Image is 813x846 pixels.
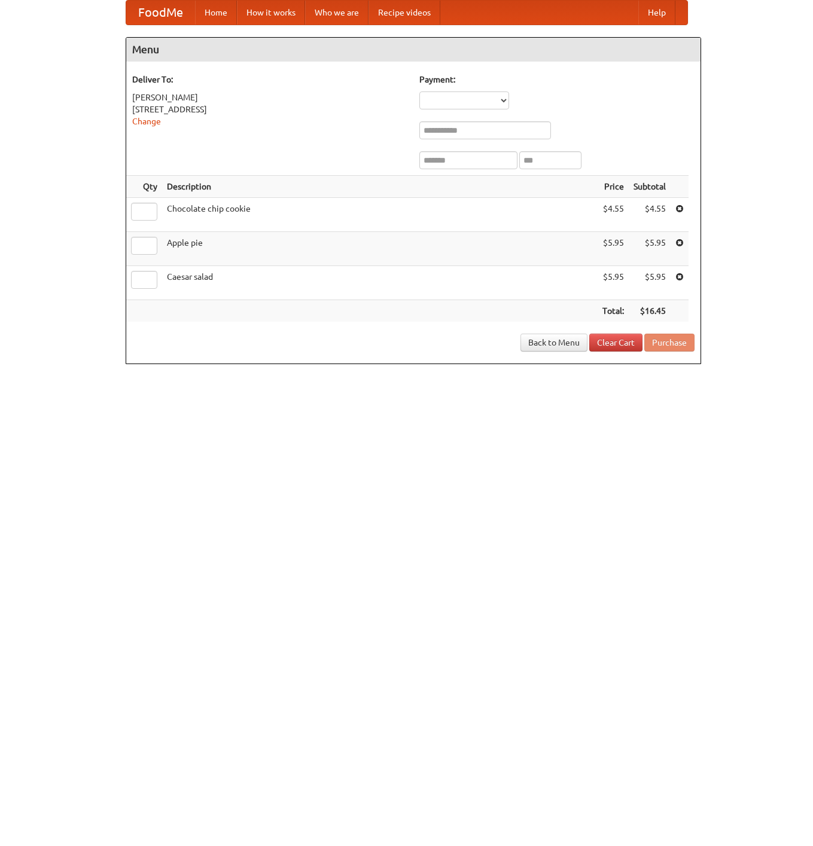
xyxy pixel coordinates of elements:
[126,1,195,25] a: FoodMe
[598,266,629,300] td: $5.95
[126,38,701,62] h4: Menu
[132,117,161,126] a: Change
[629,300,671,322] th: $16.45
[195,1,237,25] a: Home
[419,74,695,85] h5: Payment:
[162,176,598,198] th: Description
[629,266,671,300] td: $5.95
[162,198,598,232] td: Chocolate chip cookie
[598,300,629,322] th: Total:
[629,232,671,266] td: $5.95
[132,91,407,103] div: [PERSON_NAME]
[598,232,629,266] td: $5.95
[132,74,407,85] h5: Deliver To:
[589,334,643,352] a: Clear Cart
[237,1,305,25] a: How it works
[598,176,629,198] th: Price
[132,103,407,115] div: [STREET_ADDRESS]
[638,1,675,25] a: Help
[629,198,671,232] td: $4.55
[162,232,598,266] td: Apple pie
[598,198,629,232] td: $4.55
[305,1,369,25] a: Who we are
[520,334,587,352] a: Back to Menu
[369,1,440,25] a: Recipe videos
[644,334,695,352] button: Purchase
[162,266,598,300] td: Caesar salad
[126,176,162,198] th: Qty
[629,176,671,198] th: Subtotal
